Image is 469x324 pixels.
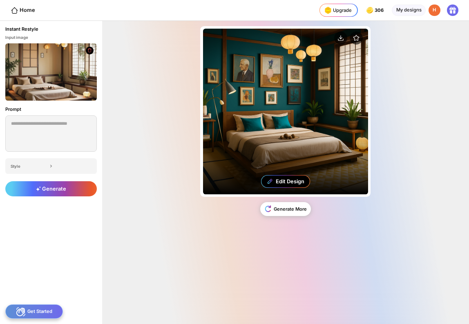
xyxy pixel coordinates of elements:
img: upgrade-nav-btn-icon.gif [323,5,333,16]
div: Get Started [5,304,63,319]
div: Upgrade [323,5,352,16]
div: Style [11,164,48,169]
div: Instant Restyle [5,26,38,32]
div: Generate More [260,202,311,216]
span: 306 [375,8,385,13]
span: Generate [36,186,66,192]
div: Prompt [5,106,97,113]
div: Home [11,7,35,14]
div: Input image [5,35,97,40]
div: My designs [392,4,426,16]
div: H [429,4,440,16]
div: Edit Design [276,178,304,184]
